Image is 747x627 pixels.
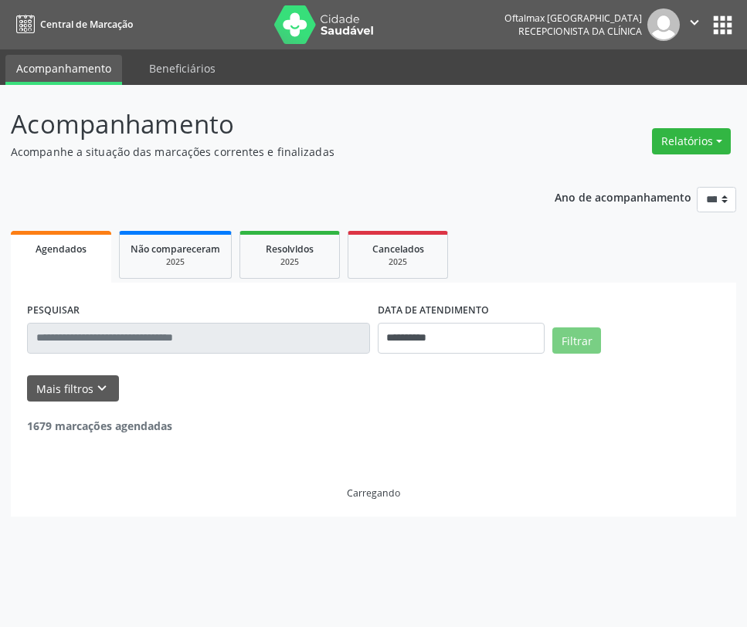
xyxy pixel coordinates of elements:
[11,105,518,144] p: Acompanhamento
[647,8,680,41] img: img
[680,8,709,41] button: 
[27,419,172,433] strong: 1679 marcações agendadas
[686,14,703,31] i: 
[555,187,691,206] p: Ano de acompanhamento
[11,12,133,37] a: Central de Marcação
[131,256,220,268] div: 2025
[504,12,642,25] div: Oftalmax [GEOGRAPHIC_DATA]
[359,256,436,268] div: 2025
[552,327,601,354] button: Filtrar
[138,55,226,82] a: Beneficiários
[266,242,314,256] span: Resolvidos
[11,144,518,160] p: Acompanhe a situação das marcações correntes e finalizadas
[347,486,400,500] div: Carregando
[93,380,110,397] i: keyboard_arrow_down
[27,299,80,323] label: PESQUISAR
[652,128,731,154] button: Relatórios
[378,299,489,323] label: DATA DE ATENDIMENTO
[36,242,87,256] span: Agendados
[40,18,133,31] span: Central de Marcação
[131,242,220,256] span: Não compareceram
[5,55,122,85] a: Acompanhamento
[372,242,424,256] span: Cancelados
[709,12,736,39] button: apps
[27,375,119,402] button: Mais filtroskeyboard_arrow_down
[518,25,642,38] span: Recepcionista da clínica
[251,256,328,268] div: 2025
